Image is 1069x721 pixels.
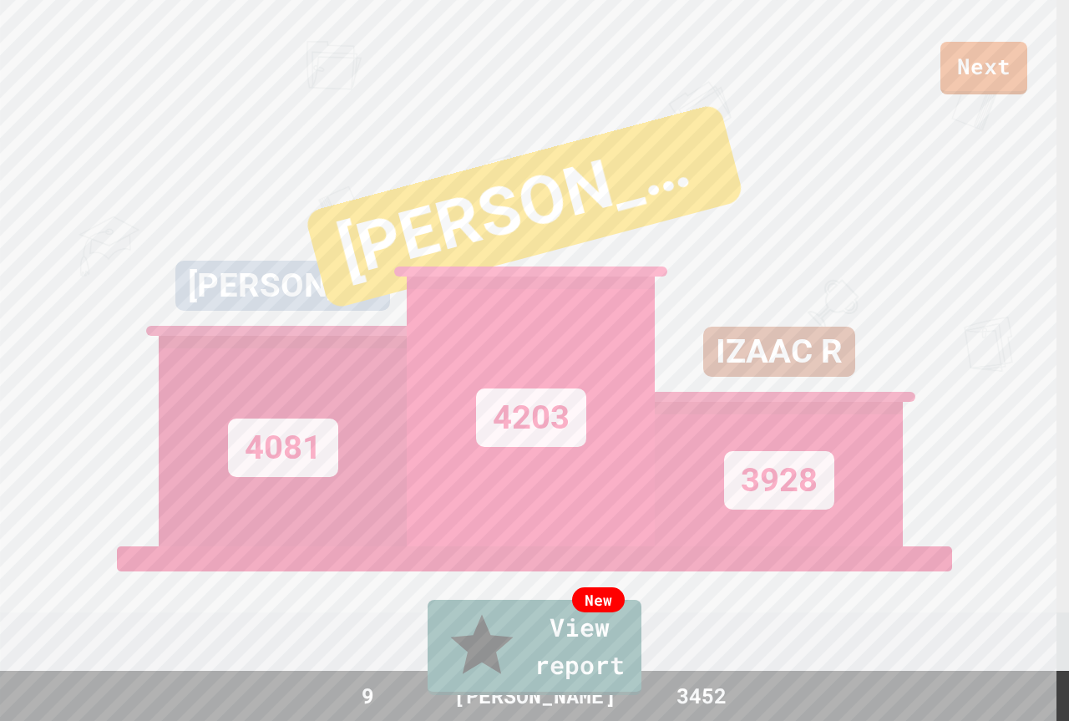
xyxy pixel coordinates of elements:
[940,42,1027,94] a: Next
[428,600,641,695] a: View report
[304,103,745,310] div: [PERSON_NAME]
[228,419,338,477] div: 4081
[175,261,390,311] div: [PERSON_NAME]
[724,451,834,510] div: 3928
[572,587,625,612] div: New
[476,388,586,447] div: 4203
[703,327,855,377] div: IZAAC R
